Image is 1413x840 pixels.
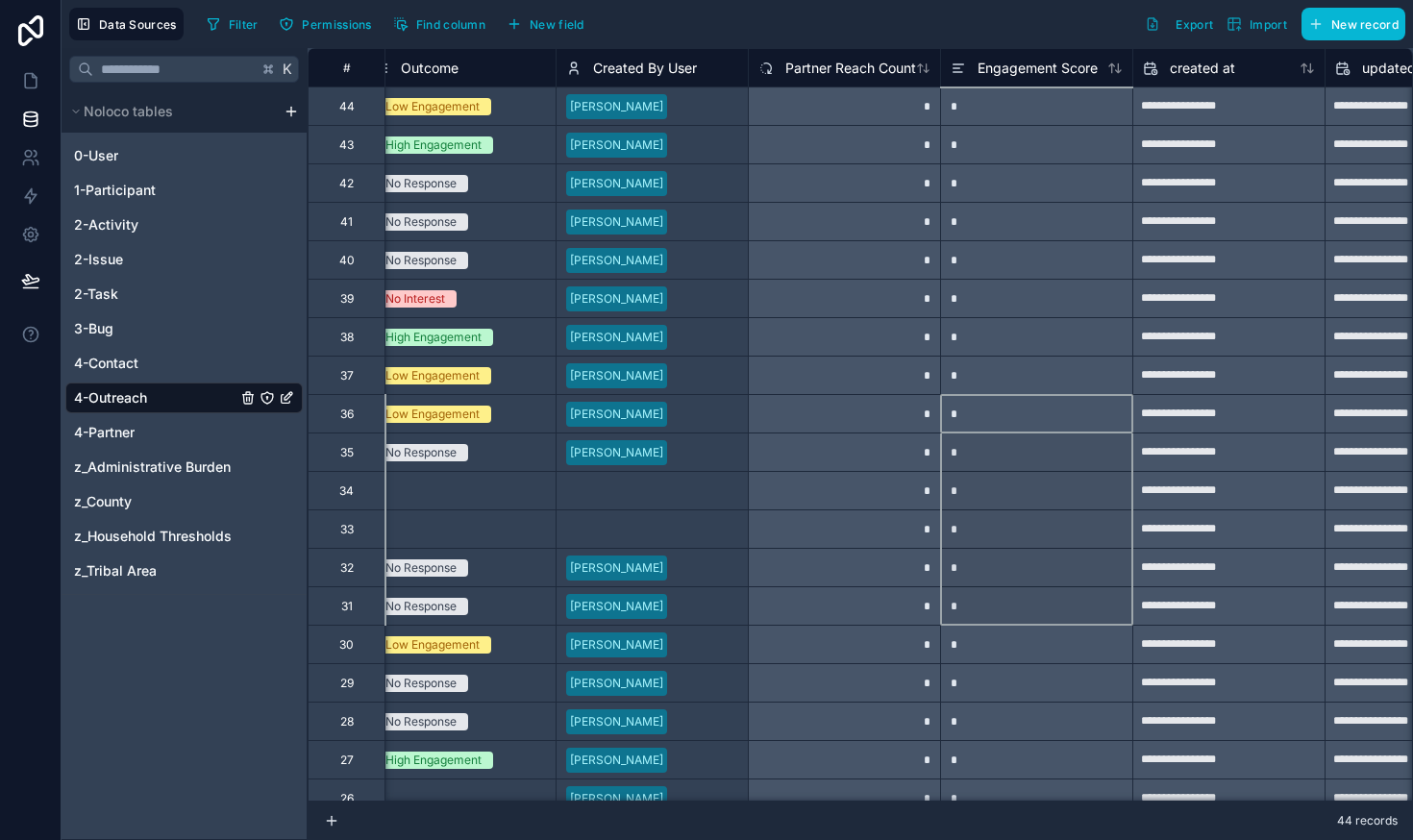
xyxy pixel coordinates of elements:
div: 42 [339,176,354,191]
span: New field [530,17,584,32]
div: High Engagement [385,752,482,769]
div: 41 [340,214,353,230]
button: Import [1220,8,1294,40]
span: Created By User [593,59,697,78]
div: [PERSON_NAME] [570,406,663,423]
div: [PERSON_NAME] [570,213,663,231]
div: [PERSON_NAME] [570,444,663,461]
div: Low Engagement [385,367,480,384]
button: New field [500,10,591,38]
span: 44 records [1337,813,1398,828]
div: No Response [385,252,457,269]
span: Permissions [302,17,371,32]
div: 39 [340,291,354,307]
div: No Response [385,675,457,692]
div: 30 [339,637,354,653]
div: [PERSON_NAME] [570,290,663,308]
div: Low Engagement [385,406,480,423]
div: [PERSON_NAME] [570,598,663,615]
span: New record [1331,17,1399,32]
div: Low Engagement [385,98,480,115]
div: [PERSON_NAME] [570,713,663,730]
button: Find column [386,10,492,38]
span: created at [1170,59,1235,78]
button: Filter [199,10,265,38]
div: [PERSON_NAME] [570,329,663,346]
span: K [281,62,294,76]
div: [PERSON_NAME] [570,136,663,154]
span: Partner Reach Count [785,59,916,78]
div: 34 [339,483,354,499]
div: [PERSON_NAME] [570,636,663,654]
div: # [323,61,370,75]
span: Outcome [401,59,459,78]
div: 35 [340,445,354,460]
span: Filter [229,17,259,32]
div: High Engagement [385,136,482,154]
div: No Response [385,175,457,192]
div: 28 [340,714,354,729]
div: [PERSON_NAME] [570,367,663,384]
div: No Response [385,213,457,231]
div: 38 [340,330,354,345]
div: [PERSON_NAME] [570,252,663,269]
div: No Response [385,444,457,461]
div: [PERSON_NAME] [570,98,663,115]
button: Permissions [272,10,378,38]
button: New record [1301,8,1405,40]
span: Import [1250,17,1287,32]
div: 43 [339,137,354,153]
span: Data Sources [99,17,177,32]
div: No Response [385,559,457,577]
div: 36 [340,407,354,422]
span: Engagement Score [978,59,1098,78]
button: Export [1138,8,1220,40]
div: No Interest [385,290,445,308]
div: 27 [340,753,354,768]
span: Find column [416,17,485,32]
div: [PERSON_NAME] [570,559,663,577]
a: Permissions [272,10,385,38]
a: New record [1294,8,1405,40]
div: 29 [340,676,354,691]
span: Export [1176,17,1213,32]
div: [PERSON_NAME] [570,752,663,769]
div: No Response [385,713,457,730]
div: 33 [340,522,354,537]
div: No Response [385,598,457,615]
div: [PERSON_NAME] [570,675,663,692]
div: 37 [340,368,354,383]
div: Low Engagement [385,636,480,654]
div: 32 [340,560,354,576]
div: 31 [341,599,353,614]
div: 44 [339,99,355,114]
div: 26 [340,791,354,806]
div: [PERSON_NAME] [570,790,663,807]
div: 40 [339,253,355,268]
div: [PERSON_NAME] [570,175,663,192]
button: Data Sources [69,8,184,40]
div: High Engagement [385,329,482,346]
